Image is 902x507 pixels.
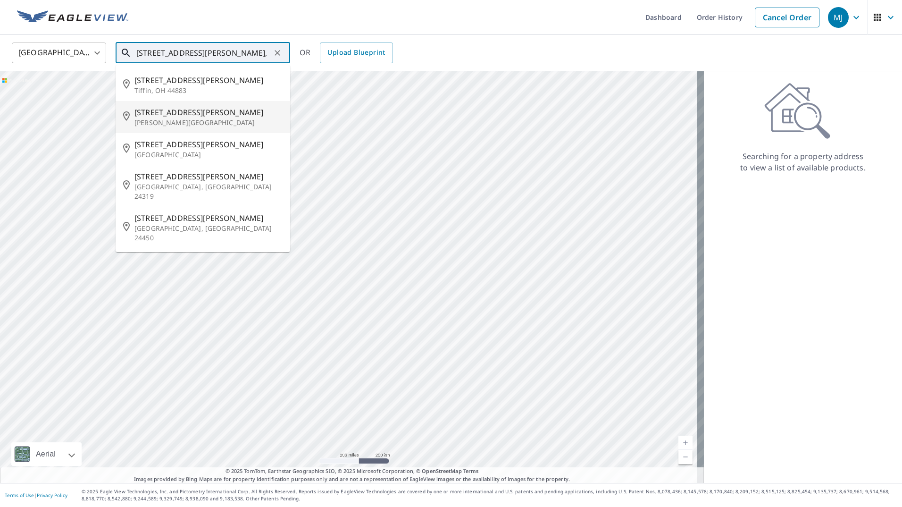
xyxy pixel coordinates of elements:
p: [GEOGRAPHIC_DATA], [GEOGRAPHIC_DATA] 24450 [134,224,283,243]
img: EV Logo [17,10,128,25]
p: | [5,492,67,498]
span: [STREET_ADDRESS][PERSON_NAME] [134,171,283,182]
p: [GEOGRAPHIC_DATA], [GEOGRAPHIC_DATA] 24319 [134,182,283,201]
span: [STREET_ADDRESS][PERSON_NAME] [134,75,283,86]
a: Current Level 5, Zoom Out [678,450,693,464]
input: Search by address or latitude-longitude [136,40,271,66]
div: OR [300,42,393,63]
div: [GEOGRAPHIC_DATA] [12,40,106,66]
div: Aerial [11,442,82,466]
a: Upload Blueprint [320,42,393,63]
a: Current Level 5, Zoom In [678,436,693,450]
div: Aerial [33,442,58,466]
span: [STREET_ADDRESS][PERSON_NAME] [134,212,283,224]
span: [STREET_ADDRESS][PERSON_NAME] [134,107,283,118]
a: Terms [463,467,479,474]
a: Privacy Policy [37,492,67,499]
p: © 2025 Eagle View Technologies, Inc. and Pictometry International Corp. All Rights Reserved. Repo... [82,488,897,502]
span: Upload Blueprint [327,47,385,59]
a: OpenStreetMap [422,467,461,474]
p: [PERSON_NAME][GEOGRAPHIC_DATA] [134,118,283,127]
button: Clear [271,46,284,59]
span: [STREET_ADDRESS][PERSON_NAME] [134,139,283,150]
a: Terms of Use [5,492,34,499]
p: Searching for a property address to view a list of available products. [740,151,866,173]
p: [GEOGRAPHIC_DATA] [134,150,283,160]
div: MJ [828,7,849,28]
p: Tiffin, OH 44883 [134,86,283,95]
span: © 2025 TomTom, Earthstar Geographics SIO, © 2025 Microsoft Corporation, © [225,467,479,475]
a: Cancel Order [755,8,819,27]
